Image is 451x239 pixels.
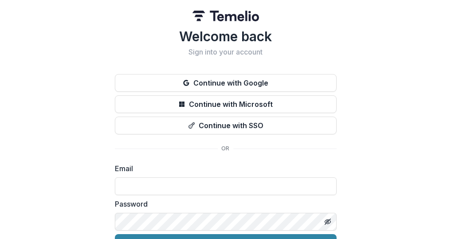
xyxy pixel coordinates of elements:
[115,48,337,56] h2: Sign into your account
[115,74,337,92] button: Continue with Google
[115,28,337,44] h1: Welcome back
[192,11,259,21] img: Temelio
[115,95,337,113] button: Continue with Microsoft
[115,117,337,134] button: Continue with SSO
[115,199,331,209] label: Password
[115,163,331,174] label: Email
[321,215,335,229] button: Toggle password visibility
